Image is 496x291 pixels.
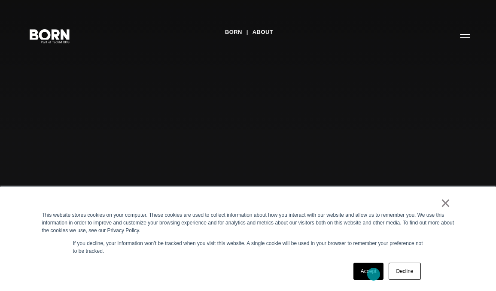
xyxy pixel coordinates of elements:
[42,211,454,234] div: This website stores cookies on your computer. These cookies are used to collect information about...
[353,263,384,280] a: Accept
[225,26,242,39] a: BORN
[441,199,451,207] a: ×
[389,263,420,280] a: Decline
[455,27,475,45] button: Open
[73,239,423,255] p: If you decline, your information won’t be tracked when you visit this website. A single cookie wi...
[253,26,273,39] a: About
